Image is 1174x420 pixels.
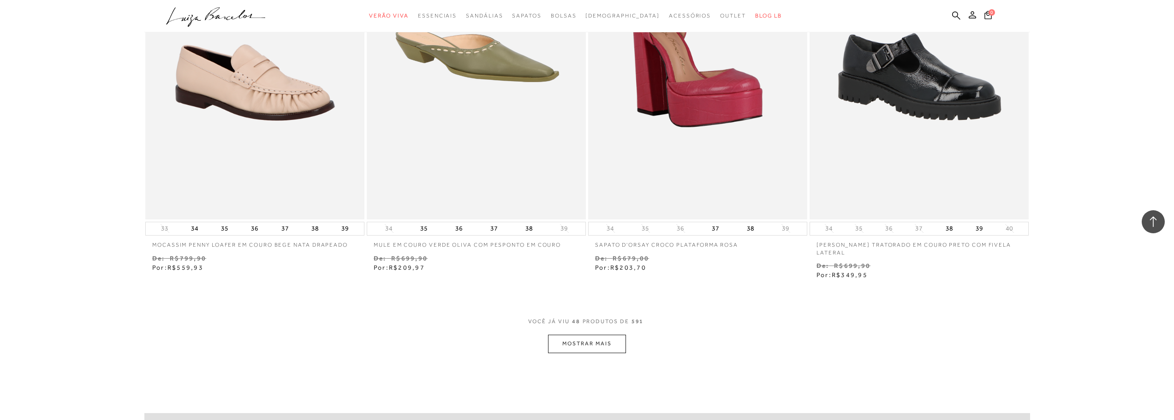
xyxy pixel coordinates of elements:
[418,12,457,19] span: Essenciais
[391,254,428,262] small: R$699,90
[466,12,503,19] span: Sandálias
[595,254,608,262] small: De:
[585,7,660,24] a: noSubCategoriesText
[989,9,995,16] span: 0
[744,222,757,235] button: 38
[418,7,457,24] a: categoryNavScreenReaderText
[158,224,171,233] button: 33
[367,236,586,249] a: MULE EM COURO VERDE OLIVA COM PESPONTO EM COURO
[572,318,580,335] span: 48
[453,222,465,235] button: 36
[585,12,660,19] span: [DEMOGRAPHIC_DATA]
[528,318,570,325] span: VOCê JÁ VIU
[632,318,644,335] span: 591
[488,222,501,235] button: 37
[167,264,203,271] span: R$559,93
[674,224,687,233] button: 36
[551,12,577,19] span: Bolsas
[779,224,792,233] button: 39
[720,7,746,24] a: categoryNavScreenReaderText
[588,236,807,249] a: Sapato d'orsay croco plataforma rosa
[279,222,292,235] button: 37
[755,7,782,24] a: BLOG LB
[834,262,870,269] small: R$699,90
[248,222,261,235] button: 36
[558,224,571,233] button: 39
[152,264,203,271] span: Por:
[816,262,829,269] small: De:
[882,224,895,233] button: 36
[417,222,430,235] button: 35
[523,222,536,235] button: 38
[943,222,956,235] button: 38
[369,12,409,19] span: Verão Viva
[374,254,387,262] small: De:
[639,224,652,233] button: 35
[755,12,782,19] span: BLOG LB
[852,224,865,233] button: 35
[512,12,541,19] span: Sapatos
[188,222,201,235] button: 34
[832,271,868,278] span: R$349,95
[548,335,626,353] button: MOSTRAR MAIS
[810,236,1029,257] a: [PERSON_NAME] TRATORADO EM COURO PRETO COM FIVELA LATERAL
[309,222,322,235] button: 38
[339,222,352,235] button: 39
[973,222,986,235] button: 39
[1003,224,1016,233] button: 40
[389,264,425,271] span: R$209,97
[170,254,206,262] small: R$799,90
[669,7,711,24] a: categoryNavScreenReaderText
[145,236,364,249] a: MOCASSIM PENNY LOAFER EM COURO BEGE NATA DRAPEADO
[152,254,165,262] small: De:
[218,222,231,235] button: 35
[382,224,395,233] button: 34
[604,224,617,233] button: 34
[466,7,503,24] a: categoryNavScreenReaderText
[595,264,646,271] span: Por:
[613,254,649,262] small: R$679,00
[816,271,868,278] span: Por:
[982,10,995,23] button: 0
[583,318,629,325] span: PRODUTOS DE
[512,7,541,24] a: categoryNavScreenReaderText
[610,264,646,271] span: R$203,70
[822,224,835,233] button: 34
[669,12,711,19] span: Acessórios
[709,222,722,235] button: 37
[369,7,409,24] a: categoryNavScreenReaderText
[374,264,425,271] span: Por:
[912,224,925,233] button: 37
[720,12,746,19] span: Outlet
[551,7,577,24] a: categoryNavScreenReaderText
